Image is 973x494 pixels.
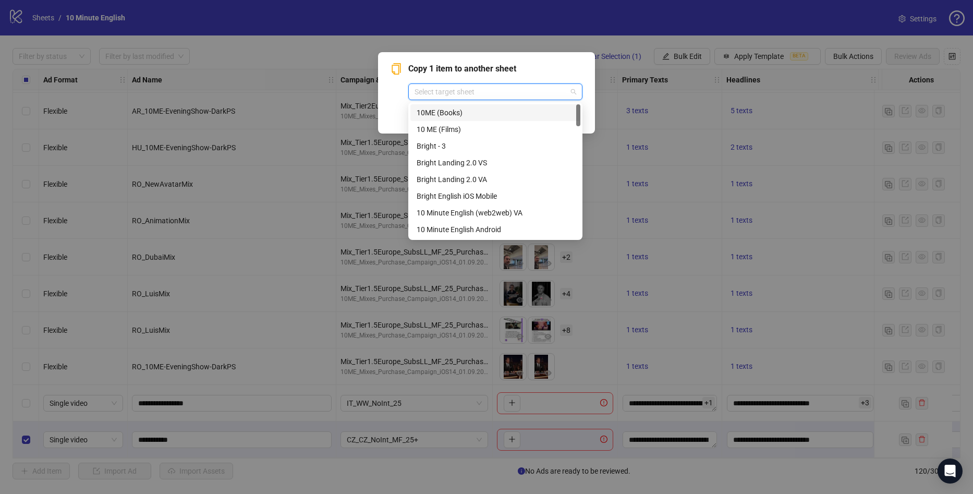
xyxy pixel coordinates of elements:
[417,107,574,118] div: 10ME (Books)
[410,221,580,238] div: 10 Minute English Android
[417,190,574,202] div: Bright English iOS Mobile
[391,63,402,75] span: copy
[408,63,582,75] span: Copy 1 item to another sheet
[410,121,580,138] div: 10 ME (Films)
[417,174,574,185] div: Bright Landing 2.0 VA
[410,204,580,221] div: 10 Minute English (web2web) VA
[410,104,580,121] div: 10ME (Books)
[410,154,580,171] div: Bright Landing 2.0 VS
[417,124,574,135] div: 10 ME (Films)
[938,459,963,484] div: Open Intercom Messenger
[417,224,574,235] div: 10 Minute English Android
[410,188,580,204] div: Bright English iOS Mobile
[417,157,574,168] div: Bright Landing 2.0 VS
[410,171,580,188] div: Bright Landing 2.0 VA
[417,140,574,152] div: Bright - 3
[410,138,580,154] div: Bright - 3
[417,207,574,219] div: 10 Minute English (web2web) VA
